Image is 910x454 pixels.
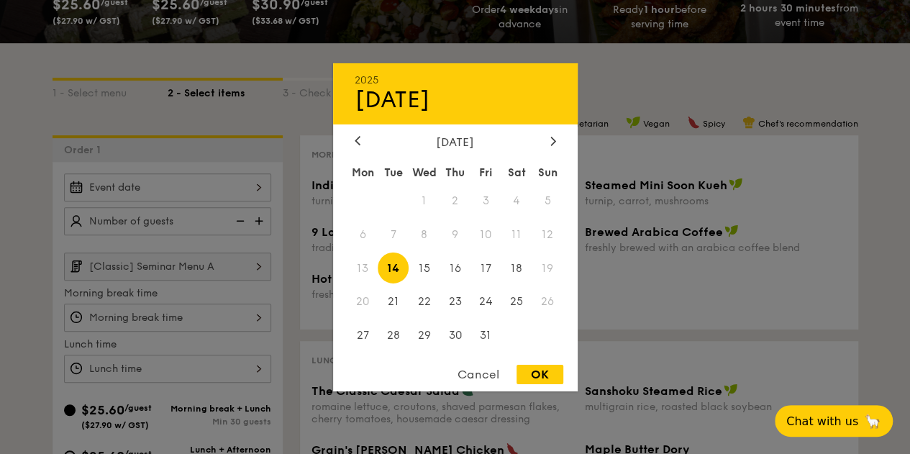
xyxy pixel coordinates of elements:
span: 2 [440,185,470,216]
div: Cancel [443,365,514,384]
span: Chat with us [786,414,858,428]
div: Wed [409,159,440,185]
div: Fri [470,159,501,185]
div: [DATE] [355,135,556,148]
span: 11 [501,219,532,250]
span: 9 [440,219,470,250]
span: 19 [532,253,563,283]
span: 22 [409,286,440,317]
span: 12 [532,219,563,250]
div: 2025 [355,73,556,86]
span: 🦙 [864,413,881,430]
div: Tue [378,159,409,185]
span: 7 [378,219,409,250]
span: 29 [409,320,440,351]
span: 5 [532,185,563,216]
div: Sat [501,159,532,185]
span: 15 [409,253,440,283]
div: Thu [440,159,470,185]
span: 25 [501,286,532,317]
span: 27 [347,320,378,351]
span: 18 [501,253,532,283]
div: Mon [347,159,378,185]
span: 26 [532,286,563,317]
span: 31 [470,320,501,351]
span: 13 [347,253,378,283]
span: 6 [347,219,378,250]
span: 24 [470,286,501,317]
button: Chat with us🦙 [775,405,893,437]
span: 20 [347,286,378,317]
span: 30 [440,320,470,351]
span: 4 [501,185,532,216]
span: 17 [470,253,501,283]
span: 16 [440,253,470,283]
span: 14 [378,253,409,283]
div: Sun [532,159,563,185]
span: 8 [409,219,440,250]
div: [DATE] [355,86,556,113]
div: OK [517,365,563,384]
span: 28 [378,320,409,351]
span: 1 [409,185,440,216]
span: 23 [440,286,470,317]
span: 21 [378,286,409,317]
span: 10 [470,219,501,250]
span: 3 [470,185,501,216]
